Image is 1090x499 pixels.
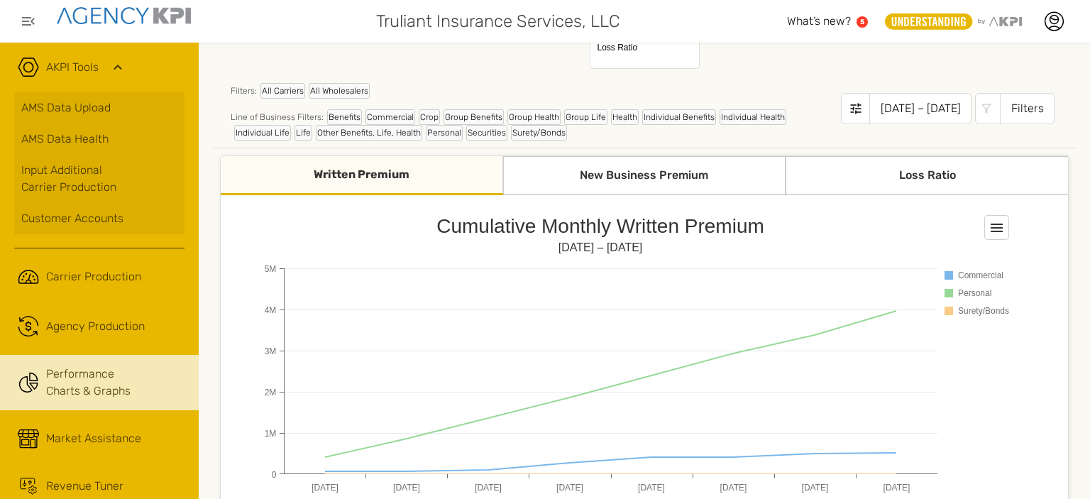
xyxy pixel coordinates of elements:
[221,156,503,195] div: Written Premium
[46,478,123,495] div: Revenue Tuner
[316,125,422,141] div: Other Benefits, Life, Health
[264,429,276,439] text: 1M
[857,16,868,28] a: 5
[975,93,1055,124] button: Filters
[21,210,177,227] div: Customer Accounts
[393,483,420,493] text: [DATE]
[14,92,185,124] a: AMS Data Upload
[46,318,145,335] span: Agency Production
[294,125,312,141] div: Life
[801,483,828,493] text: [DATE]
[231,83,841,106] div: Filters:
[611,109,639,125] div: Health
[720,109,786,125] div: Individual Health
[260,83,305,99] div: All Carriers
[958,306,1009,316] text: Surety/Bonds
[271,470,276,480] text: 0
[503,156,786,195] div: New Business Premium
[958,270,1003,280] text: Commercial
[642,109,716,125] div: Individual Benefits
[21,131,109,148] span: AMS Data Health
[376,9,620,34] span: Truliant Insurance Services, LLC
[312,483,338,493] text: [DATE]
[365,109,415,125] div: Commercial
[720,483,747,493] text: [DATE]
[426,125,463,141] div: Personal
[564,109,607,125] div: Group Life
[511,125,567,141] div: Surety/Bonds
[883,483,910,493] text: [DATE]
[958,288,991,298] text: Personal
[419,109,440,125] div: Crop
[46,59,99,76] a: AKPI Tools
[1000,93,1055,124] div: Filters
[436,215,764,237] text: Cumulative Monthly Written Premium
[860,18,864,26] text: 5
[787,14,851,28] span: What’s new?
[786,156,1068,195] div: Loss Ratio
[14,155,185,203] a: Input AdditionalCarrier Production
[638,483,665,493] text: [DATE]
[869,93,971,124] div: [DATE] – [DATE]
[234,125,291,141] div: Individual Life
[231,109,841,141] div: Line of Business Filters:
[444,109,504,125] div: Group Benefits
[46,430,141,447] div: Market Assistance
[558,241,642,253] text: [DATE] – [DATE]
[327,109,362,125] div: Benefits
[14,203,185,234] a: Customer Accounts
[475,483,502,493] text: [DATE]
[507,109,561,125] div: Group Health
[264,264,276,274] text: 5M
[841,93,971,124] button: [DATE] – [DATE]
[556,483,583,493] text: [DATE]
[264,305,276,315] text: 4M
[57,7,191,24] img: agencykpi-logo-550x69-2d9e3fa8.png
[264,346,276,356] text: 3M
[598,41,692,54] div: Loss Ratio
[466,125,507,141] div: Securities
[309,83,370,99] div: All Wholesalers
[264,388,276,397] text: 2M
[14,124,185,155] a: AMS Data Health
[46,268,141,285] span: Carrier Production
